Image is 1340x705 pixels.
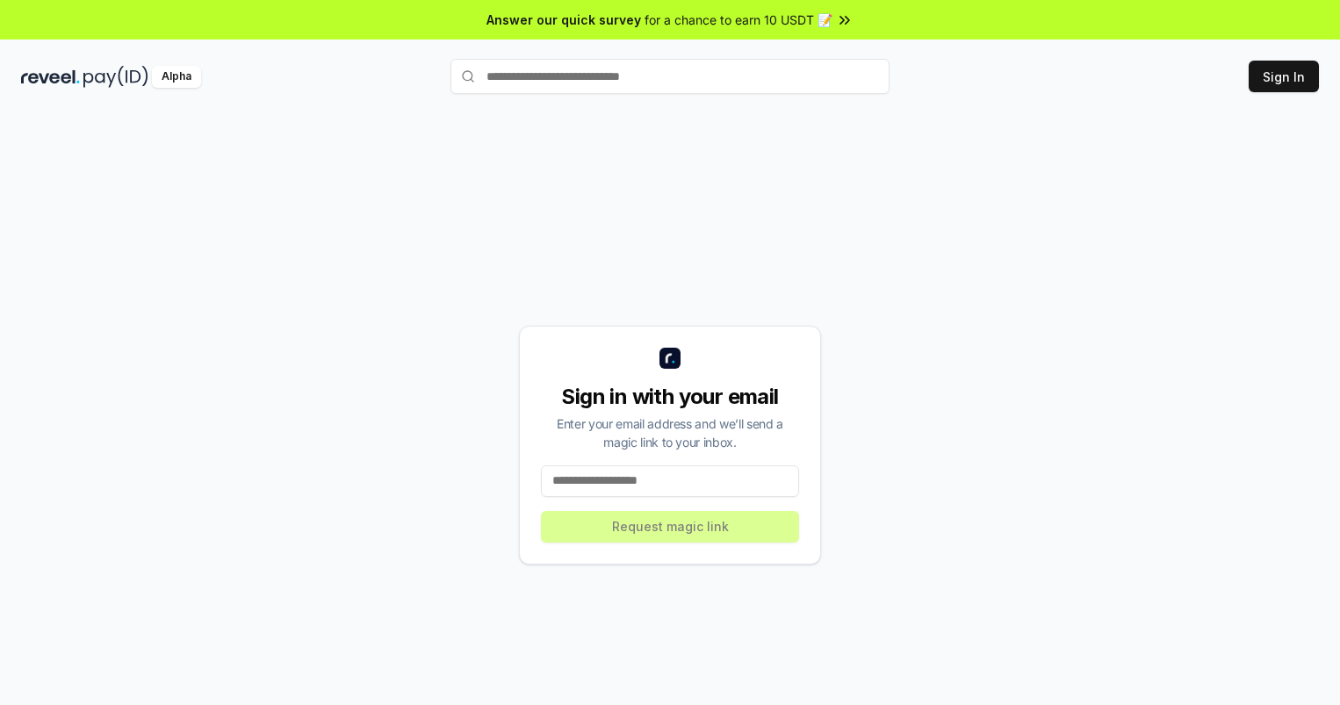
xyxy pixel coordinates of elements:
img: reveel_dark [21,66,80,88]
img: pay_id [83,66,148,88]
div: Enter your email address and we’ll send a magic link to your inbox. [541,414,799,451]
img: logo_small [659,348,681,369]
span: Answer our quick survey [486,11,641,29]
div: Alpha [152,66,201,88]
span: for a chance to earn 10 USDT 📝 [645,11,832,29]
button: Sign In [1249,61,1319,92]
div: Sign in with your email [541,383,799,411]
